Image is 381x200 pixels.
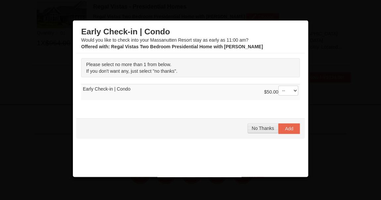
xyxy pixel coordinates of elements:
[81,84,300,100] td: Early Check-in | Condo
[247,123,278,133] button: No Thanks
[81,27,300,50] div: Would you like to check into your Massanutten Resort stay as early as 11:00 am?
[278,123,300,134] button: Add
[252,126,274,131] span: No Thanks
[264,86,298,99] div: $50.00
[86,68,177,74] span: If you don't want any, just select "no thanks".
[86,62,171,67] span: Please select no more than 1 from below.
[81,27,300,37] h3: Early Check-in | Condo
[285,126,293,131] span: Add
[81,44,263,49] strong: : Regal Vistas Two Bedroom Presidential Home with [PERSON_NAME]
[81,44,108,49] span: Offered with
